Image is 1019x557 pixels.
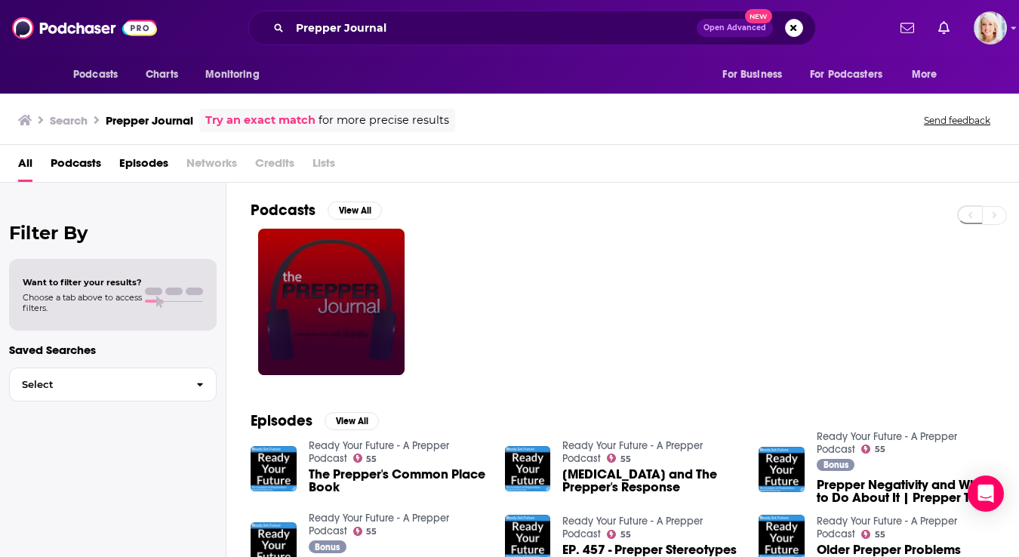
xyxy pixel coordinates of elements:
a: PodcastsView All [251,201,382,220]
a: 55 [353,527,377,536]
input: Search podcasts, credits, & more... [290,16,697,40]
a: EpisodesView All [251,411,379,430]
span: 55 [875,531,885,538]
a: Older Prepper Problems [817,543,961,556]
a: The Prepper's Common Place Book [309,468,487,494]
h2: Podcasts [251,201,316,220]
button: View All [325,412,379,430]
a: 55 [861,445,885,454]
span: Bonus [315,543,340,552]
a: Prepper Negativity and What to Do About It | Prepper Tip [817,479,995,504]
a: Charts [136,60,187,89]
h3: Search [50,113,88,128]
span: Choose a tab above to access filters. [23,292,142,313]
h2: Episodes [251,411,312,430]
span: Bonus [824,460,848,469]
img: Prepper Negativity and What to Do About It | Prepper Tip [759,447,805,493]
a: EP. 457 - Prepper Stereotypes [562,543,737,556]
a: 55 [607,454,631,463]
button: open menu [712,60,801,89]
h2: Filter By [9,222,217,244]
span: Open Advanced [703,24,766,32]
span: New [745,9,772,23]
a: Ready Your Future - A Prepper Podcast [309,512,449,537]
button: Send feedback [919,114,995,127]
button: Show profile menu [974,11,1007,45]
span: Credits [255,151,294,182]
a: 55 [861,530,885,539]
button: View All [328,202,382,220]
span: Logged in as ashtonrc [974,11,1007,45]
span: Select [10,380,184,389]
button: open menu [195,60,279,89]
img: User Profile [974,11,1007,45]
span: 55 [875,446,885,453]
a: 55 [607,530,631,539]
a: 55 [353,454,377,463]
span: More [912,64,937,85]
button: open menu [901,60,956,89]
div: Open Intercom Messenger [968,475,1004,512]
img: Podchaser - Follow, Share and Rate Podcasts [12,14,157,42]
a: Show notifications dropdown [894,15,920,41]
a: Try an exact match [205,112,316,129]
span: Charts [146,64,178,85]
a: Show notifications dropdown [932,15,956,41]
button: open menu [800,60,904,89]
span: For Business [722,64,782,85]
p: Saved Searches [9,343,217,357]
span: Networks [186,151,237,182]
a: Ready Your Future - A Prepper Podcast [817,430,957,456]
span: Monitoring [205,64,259,85]
div: Search podcasts, credits, & more... [248,11,816,45]
span: 55 [620,456,631,463]
a: All [18,151,32,182]
a: Ready Your Future - A Prepper Podcast [562,439,703,465]
span: Podcasts [73,64,118,85]
span: Want to filter your results? [23,277,142,288]
a: Ready Your Future - A Prepper Podcast [562,515,703,540]
span: 55 [620,531,631,538]
button: Open AdvancedNew [697,19,773,37]
span: for more precise results [319,112,449,129]
img: Coronavirus and The Prepper's Response [505,446,551,492]
span: [MEDICAL_DATA] and The Prepper's Response [562,468,740,494]
span: Lists [312,151,335,182]
span: For Podcasters [810,64,882,85]
span: 55 [366,528,377,535]
h3: Prepper Journal [106,113,193,128]
a: Ready Your Future - A Prepper Podcast [817,515,957,540]
a: Episodes [119,151,168,182]
a: Podcasts [51,151,101,182]
span: 55 [366,456,377,463]
a: Coronavirus and The Prepper's Response [562,468,740,494]
button: open menu [63,60,137,89]
img: The Prepper's Common Place Book [251,446,297,492]
a: Ready Your Future - A Prepper Podcast [309,439,449,465]
button: Select [9,368,217,402]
